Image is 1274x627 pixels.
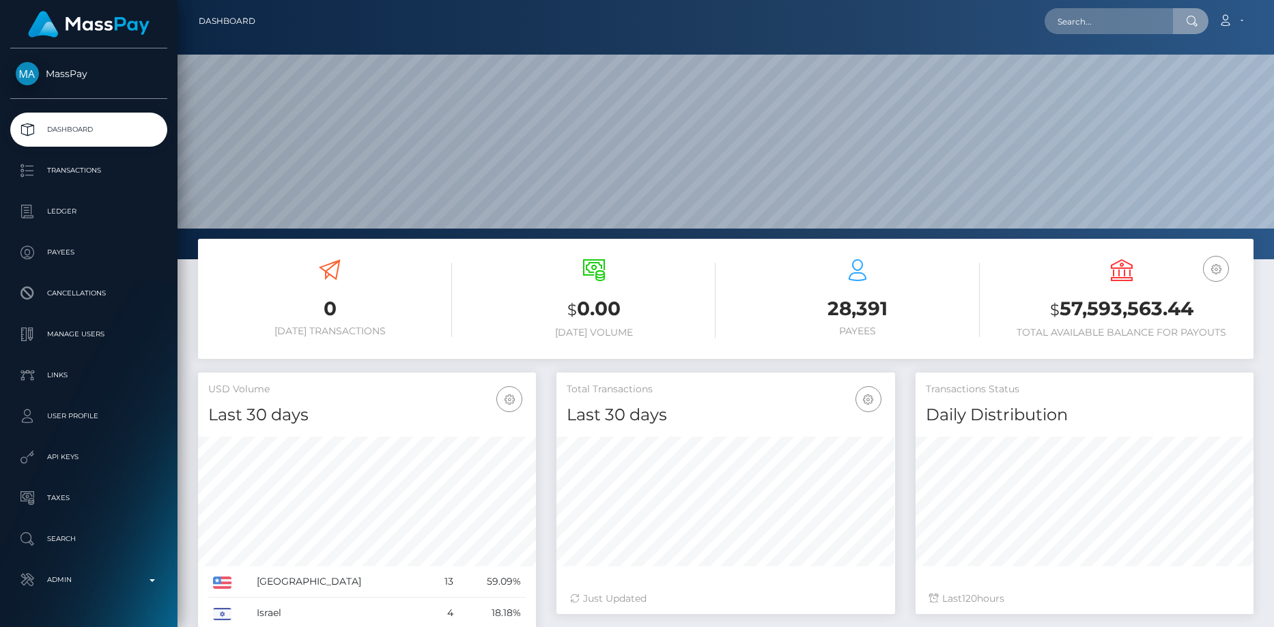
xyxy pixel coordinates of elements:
a: User Profile [10,399,167,433]
img: MassPay Logo [28,11,150,38]
p: Search [16,529,162,549]
h6: [DATE] Transactions [208,325,452,337]
p: Dashboard [16,119,162,140]
td: 13 [429,566,458,598]
a: Taxes [10,481,167,515]
h5: USD Volume [208,383,526,396]
h6: Total Available Balance for Payouts [1000,327,1244,338]
p: Cancellations [16,283,162,304]
input: Search... [1045,8,1173,34]
p: Transactions [16,160,162,181]
h5: Transactions Status [926,383,1243,396]
h3: 28,391 [736,295,980,322]
p: User Profile [16,406,162,426]
p: Payees [16,242,162,263]
h3: 0.00 [472,295,716,323]
p: Links [16,365,162,385]
img: IL.png [213,608,231,620]
a: Payees [10,235,167,269]
span: MassPay [10,68,167,80]
p: Manage Users [16,324,162,345]
a: Search [10,522,167,556]
h4: Last 30 days [208,403,526,427]
div: Last hours [929,592,1240,606]
small: $ [1050,300,1060,319]
p: API Keys [16,447,162,467]
h6: [DATE] Volume [472,327,716,338]
small: $ [567,300,577,319]
h4: Daily Distribution [926,403,1243,427]
a: Transactions [10,154,167,188]
p: Admin [16,570,162,590]
a: Cancellations [10,276,167,310]
td: 59.09% [458,566,526,598]
a: Links [10,358,167,392]
span: 120 [962,592,977,604]
p: Taxes [16,488,162,508]
td: [GEOGRAPHIC_DATA] [252,566,429,598]
h5: Total Transactions [567,383,884,396]
a: Manage Users [10,317,167,351]
img: MassPay [16,62,39,85]
h4: Last 30 days [567,403,884,427]
a: Dashboard [10,113,167,147]
a: Dashboard [199,7,255,35]
img: US.png [213,577,231,589]
a: Admin [10,563,167,597]
h3: 57,593,563.44 [1000,295,1244,323]
a: API Keys [10,440,167,474]
h6: Payees [736,325,980,337]
a: Ledger [10,194,167,229]
p: Ledger [16,201,162,222]
div: Just Updated [570,592,881,606]
h3: 0 [208,295,452,322]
